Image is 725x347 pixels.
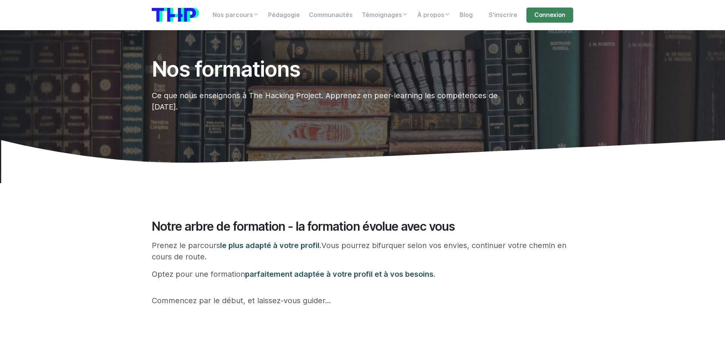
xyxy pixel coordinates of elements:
[526,8,573,23] a: Connexion
[220,241,321,250] span: le plus adapté à votre profil.
[152,240,573,262] p: Prenez le parcours Vous pourrez bifurquer selon vos envies, continuer votre chemin en cours de ro...
[152,295,573,306] p: Commencez par le début, et laissez-vous guider...
[455,8,477,23] a: Blog
[264,8,304,23] a: Pédagogie
[152,57,501,81] h1: Nos formations
[304,8,357,23] a: Communautés
[152,219,573,234] h2: Notre arbre de formation - la formation évolue avec vous
[152,8,199,22] img: logo
[484,8,522,23] a: S'inscrire
[152,90,501,113] p: Ce que nous enseignons à The Hacking Project. Apprenez en peer-learning les compétences de [DATE].
[208,8,264,23] a: Nos parcours
[413,8,455,23] a: À propos
[152,268,573,280] p: Optez pour une formation
[357,8,413,23] a: Témoignages
[245,270,435,279] span: parfaitement adaptée à votre profil et à vos besoins.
